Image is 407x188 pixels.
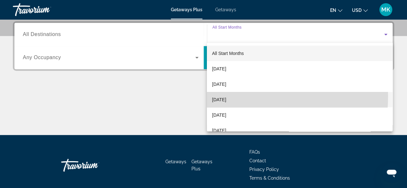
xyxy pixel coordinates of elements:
span: [DATE] [212,127,226,134]
span: [DATE] [212,96,226,103]
span: [DATE] [212,111,226,119]
span: [DATE] [212,65,226,73]
span: All Start Months [212,51,244,56]
iframe: Button to launch messaging window [381,162,402,183]
span: [DATE] [212,80,226,88]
